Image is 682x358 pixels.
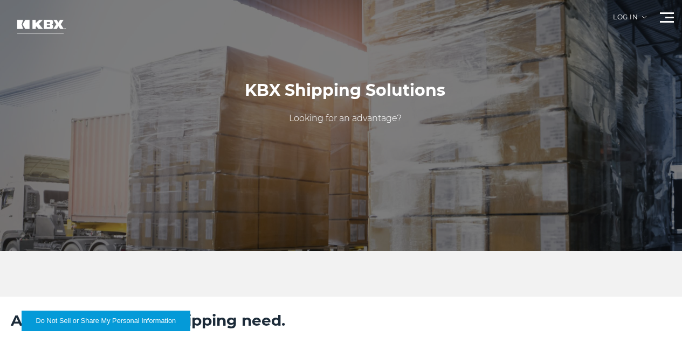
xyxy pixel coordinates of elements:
[8,11,73,49] img: kbx logo
[245,112,445,125] p: Looking for an advantage?
[11,310,671,331] h2: A solution for every shipping need.
[613,14,646,29] div: Log in
[22,311,190,331] button: Do Not Sell or Share My Personal Information
[642,16,646,18] img: arrow
[245,80,445,101] h1: KBX Shipping Solutions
